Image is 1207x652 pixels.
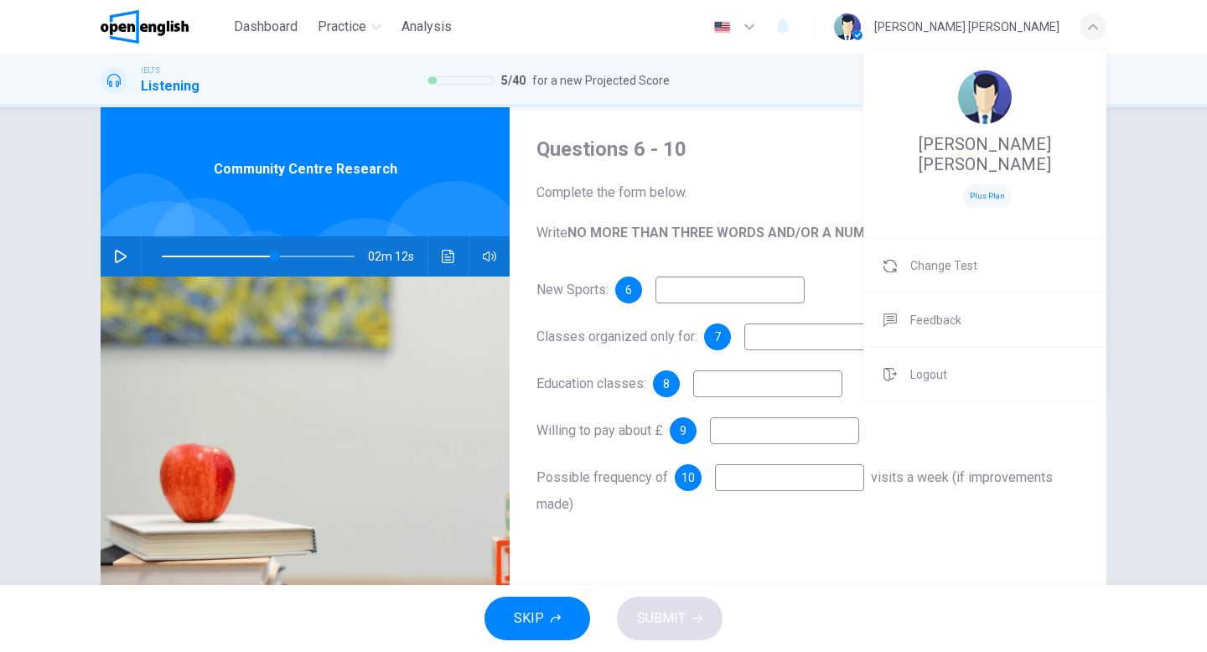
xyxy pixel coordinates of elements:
a: Change Test [863,239,1106,292]
span: Logout [910,365,947,385]
span: [PERSON_NAME] [PERSON_NAME] [883,134,1086,174]
span: Feedback [910,310,961,330]
img: Profile picture [958,70,1012,124]
span: Plus Plan [963,184,1012,208]
span: Change Test [910,256,977,276]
